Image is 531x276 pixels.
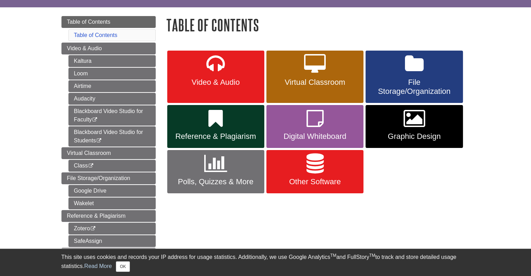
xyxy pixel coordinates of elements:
a: Kaltura [68,55,156,67]
a: Reference & Plagiarism [167,105,264,148]
h1: Table of Contents [166,16,470,34]
a: Video & Audio [167,51,264,103]
i: This link opens in a new window [90,226,96,231]
a: Polls, Quizzes & More [167,150,264,193]
a: Blackboard Video Studio for Faculty [68,105,156,126]
span: Reference & Plagiarism [67,213,126,219]
span: Reference & Plagiarism [172,132,259,141]
a: Class [68,160,156,172]
a: Zotero [68,223,156,234]
div: This site uses cookies and records your IP address for usage statistics. Additionally, we use Goo... [61,253,470,272]
a: Read More [84,263,112,269]
span: File Storage/Organization [371,78,457,96]
span: Graphic Design [371,132,457,141]
a: Digital Whiteboard [266,105,363,148]
sup: TM [369,253,375,258]
sup: TM [330,253,336,258]
a: File Storage/Organization [366,51,463,103]
a: SafeAssign [68,235,156,247]
a: File Storage/Organization [61,172,156,184]
a: Other Software [266,150,363,193]
a: Reference & Plagiarism [61,210,156,222]
i: This link opens in a new window [88,164,94,168]
span: File Storage/Organization [67,175,130,181]
button: Close [116,261,130,272]
a: Virtual Classroom [61,147,156,159]
a: Table of Contents [61,16,156,28]
span: Virtual Classroom [67,150,111,156]
a: Video & Audio [61,43,156,54]
a: Google Drive [68,185,156,197]
i: This link opens in a new window [96,139,102,143]
a: Blackboard Video Studio for Students [68,126,156,147]
a: Digital Whiteboard [61,248,156,260]
span: Table of Contents [67,19,111,25]
span: Video & Audio [67,45,102,51]
a: Airtime [68,80,156,92]
a: Table of Contents [74,32,118,38]
a: Loom [68,68,156,80]
a: Virtual Classroom [266,51,363,103]
i: This link opens in a new window [92,118,98,122]
span: Virtual Classroom [272,78,358,87]
span: Digital Whiteboard [272,132,358,141]
a: Audacity [68,93,156,105]
a: Wakelet [68,197,156,209]
span: Polls, Quizzes & More [172,177,259,186]
a: Graphic Design [366,105,463,148]
span: Video & Audio [172,78,259,87]
span: Other Software [272,177,358,186]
